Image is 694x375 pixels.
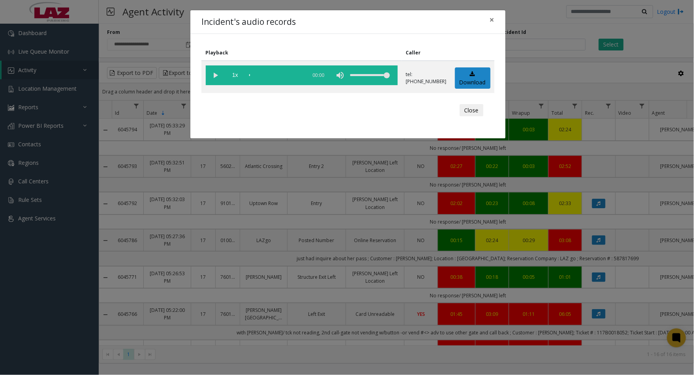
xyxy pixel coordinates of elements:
span: playback speed button [226,65,245,85]
button: Close [460,104,483,117]
p: tel:[PHONE_NUMBER] [406,71,447,85]
span: × [490,14,495,25]
a: Download [455,67,491,89]
div: volume level [350,65,390,85]
th: Playback [201,45,402,61]
th: Caller [402,45,451,61]
div: scrub bar [249,65,303,85]
h4: Incident's audio records [201,16,296,28]
button: Close [484,10,500,30]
